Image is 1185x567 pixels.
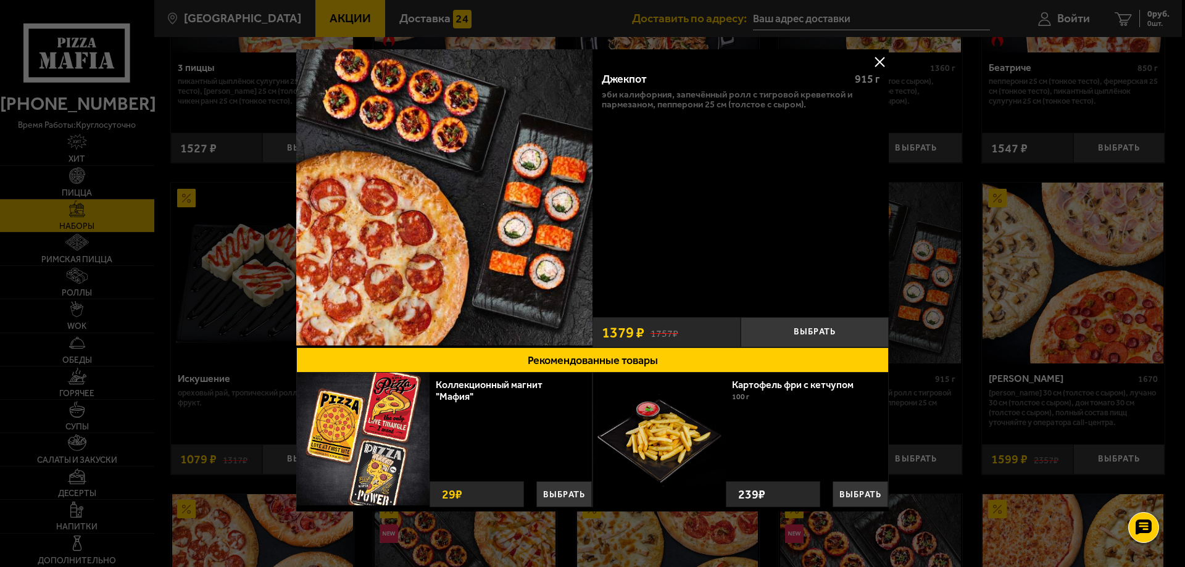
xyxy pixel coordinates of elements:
button: Выбрать [536,481,592,507]
span: 1379 ₽ [602,325,644,340]
p: Эби Калифорния, Запечённый ролл с тигровой креветкой и пармезаном, Пепперони 25 см (толстое с сыр... [602,89,879,109]
strong: 29 ₽ [439,482,465,507]
button: Рекомендованные товары [296,347,889,373]
a: Коллекционный магнит "Мафия" [436,379,543,402]
span: 915 г [855,72,879,86]
strong: 239 ₽ [735,482,768,507]
img: Джекпот [296,49,592,346]
s: 1757 ₽ [651,326,678,339]
button: Выбрать [833,481,888,507]
a: Джекпот [296,49,592,347]
span: 100 г [732,392,749,401]
button: Выбрать [741,317,889,347]
a: Картофель фри с кетчупом [732,379,866,391]
div: Джекпот [602,73,844,86]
